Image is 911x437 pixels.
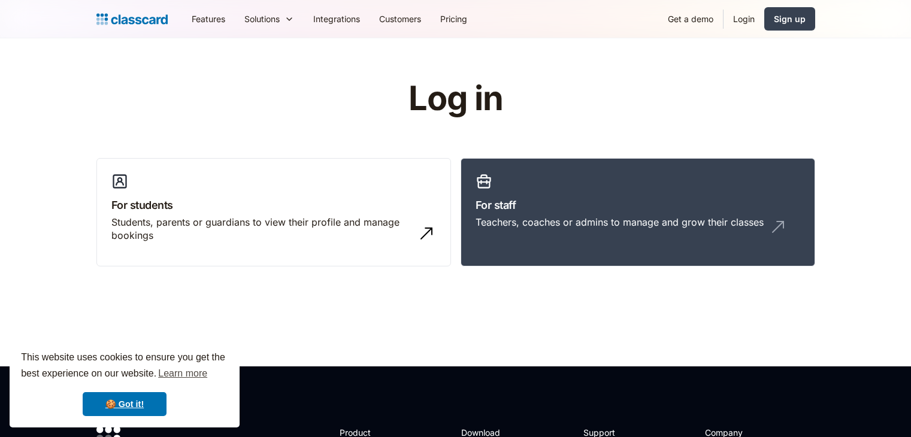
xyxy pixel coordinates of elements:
span: This website uses cookies to ensure you get the best experience on our website. [21,350,228,383]
a: learn more about cookies [156,365,209,383]
div: Teachers, coaches or admins to manage and grow their classes [476,216,764,229]
h1: Log in [265,80,646,117]
h3: For staff [476,197,800,213]
a: Login [724,5,764,32]
a: Get a demo [658,5,723,32]
a: Sign up [764,7,815,31]
div: Sign up [774,13,806,25]
div: Solutions [244,13,280,25]
a: dismiss cookie message [83,392,167,416]
div: cookieconsent [10,339,240,427]
div: Students, parents or guardians to view their profile and manage bookings [111,216,412,242]
a: Features [182,5,235,32]
a: Customers [370,5,431,32]
a: For staffTeachers, coaches or admins to manage and grow their classes [461,158,815,267]
h3: For students [111,197,436,213]
a: home [96,11,168,28]
a: For studentsStudents, parents or guardians to view their profile and manage bookings [96,158,451,267]
a: Integrations [304,5,370,32]
a: Pricing [431,5,477,32]
div: Solutions [235,5,304,32]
